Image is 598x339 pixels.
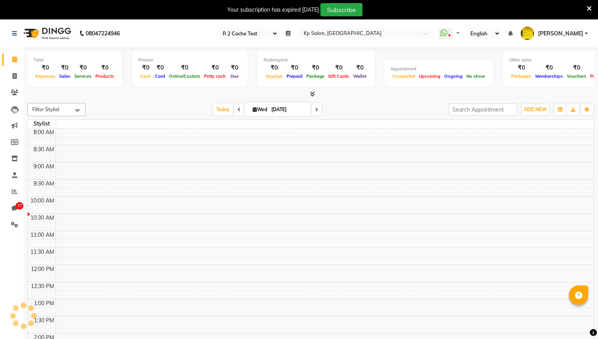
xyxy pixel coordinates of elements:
[351,63,368,72] div: ₹0
[390,73,417,79] span: Completed
[228,63,241,72] div: ₹0
[138,63,153,72] div: ₹0
[320,3,362,16] button: Subscribe
[538,30,583,38] span: [PERSON_NAME]
[390,66,487,72] div: Appointment
[227,6,319,14] div: Your subscription has expired [DATE]
[33,63,57,72] div: ₹0
[533,73,565,79] span: Memberships
[264,73,285,79] span: Voucher
[32,106,60,112] span: Filter Stylist
[213,103,233,115] span: Today
[57,63,72,72] div: ₹0
[533,63,565,72] div: ₹0
[565,73,588,79] span: Vouchers
[29,248,56,256] div: 11:30 AM
[524,107,547,112] span: ADD NEW
[326,63,351,72] div: ₹0
[202,63,228,72] div: ₹0
[32,145,56,154] div: 8:30 AM
[417,73,442,79] span: Upcoming
[442,73,464,79] span: Ongoing
[285,63,304,72] div: ₹0
[229,73,241,79] span: Due
[33,73,57,79] span: Expenses
[57,73,72,79] span: Sales
[93,73,116,79] span: Products
[167,63,202,72] div: ₹0
[29,265,56,273] div: 12:00 PM
[304,63,326,72] div: ₹0
[29,214,56,222] div: 10:30 AM
[29,197,56,205] div: 10:00 AM
[16,202,23,210] span: 77
[167,73,202,79] span: Online/Custom
[269,104,308,115] input: 2025-09-03
[72,63,93,72] div: ₹0
[20,23,73,44] img: logo
[138,73,153,79] span: Cash
[285,73,304,79] span: Prepaid
[72,73,93,79] span: Services
[509,73,533,79] span: Packages
[28,120,56,128] div: Stylist
[202,73,228,79] span: Petty cash
[29,282,56,290] div: 12:30 PM
[33,57,116,63] div: Total
[464,73,487,79] span: No show
[351,73,368,79] span: Wallet
[509,63,533,72] div: ₹0
[153,63,167,72] div: ₹0
[29,231,56,239] div: 11:00 AM
[32,316,56,325] div: 1:30 PM
[521,26,534,40] img: brajesh
[32,163,56,171] div: 9:00 AM
[2,202,21,215] a: 77
[32,299,56,308] div: 1:00 PM
[32,180,56,188] div: 9:30 AM
[153,73,167,79] span: Card
[449,103,517,115] input: Search Appointment
[522,104,549,115] button: ADD NEW
[264,63,285,72] div: ₹0
[32,128,56,136] div: 8:00 AM
[326,73,351,79] span: Gift Cards
[304,73,326,79] span: Package
[565,63,588,72] div: ₹0
[138,57,241,63] div: Finance
[264,57,368,63] div: Redemption
[93,63,116,72] div: ₹0
[86,23,120,44] b: 08047224946
[251,107,269,112] span: Wed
